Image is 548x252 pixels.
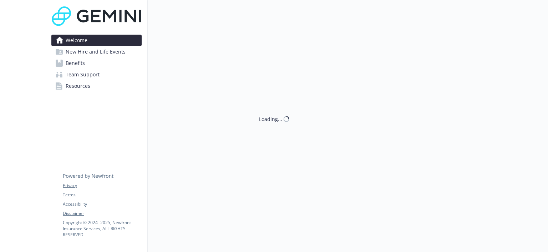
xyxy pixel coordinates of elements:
[259,115,282,123] div: Loading...
[63,192,141,198] a: Terms
[63,210,141,217] a: Disclaimer
[63,201,141,207] a: Accessibility
[66,69,100,80] span: Team Support
[63,220,141,238] p: Copyright © 2024 - 2025 , Newfront Insurance Services, ALL RIGHTS RESERVED
[51,57,142,69] a: Benefits
[51,46,142,57] a: New Hire and Life Events
[66,35,87,46] span: Welcome
[51,69,142,80] a: Team Support
[51,80,142,92] a: Resources
[63,182,141,189] a: Privacy
[66,80,90,92] span: Resources
[66,46,126,57] span: New Hire and Life Events
[66,57,85,69] span: Benefits
[51,35,142,46] a: Welcome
